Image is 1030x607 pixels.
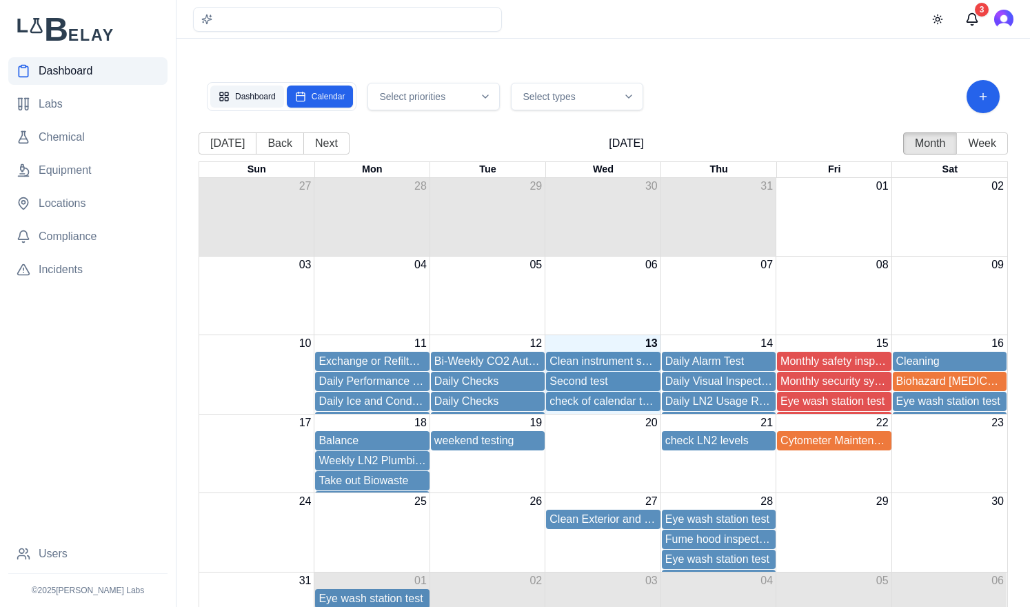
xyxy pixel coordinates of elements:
[665,393,772,410] div: Daily LN2 Usage Recording
[8,123,168,151] a: Chemical
[8,57,168,85] a: Dashboard
[991,493,1004,510] button: 30
[780,393,887,410] div: Eye wash station test
[665,373,772,390] div: Daily Visual Inspection
[199,132,256,155] button: [DATE]
[529,257,542,273] button: 05
[994,10,1013,29] img: Ross Martin-Wells
[645,178,658,195] button: 30
[8,223,168,250] a: Compliance
[780,413,887,430] div: Fume hood inspection
[876,493,889,510] button: 29
[350,135,903,152] span: [DATE]
[39,195,86,212] span: Locations
[760,335,773,352] button: 14
[479,163,496,175] span: Tue
[379,90,445,103] span: Select priorities
[319,432,425,449] div: Balance
[645,493,658,510] button: 27
[529,573,542,589] button: 02
[39,261,83,278] span: Incidents
[529,335,542,352] button: 12
[434,373,541,390] div: Daily Checks
[991,573,1004,589] button: 06
[967,80,1000,113] button: Add Task
[434,353,541,370] div: Bi-Weekly CO2 Auto-Zero Calibration
[39,546,68,562] span: Users
[319,413,425,430] div: Daily Shutdown
[319,393,425,410] div: Daily Ice and Condensation Removal
[991,257,1004,273] button: 09
[256,132,304,155] button: Back
[414,493,427,510] button: 25
[896,393,1003,410] div: Eye wash station test
[39,162,92,179] span: Equipment
[665,551,772,568] div: Eye wash station test
[39,96,63,112] span: Labs
[876,415,889,431] button: 22
[529,178,542,195] button: 29
[287,86,354,108] button: Calendar
[645,415,658,431] button: 20
[362,163,383,175] span: Mon
[780,353,887,370] div: Monthly safety inspection
[709,163,727,175] span: Thu
[39,63,92,79] span: Dashboard
[760,573,773,589] button: 04
[39,228,97,245] span: Compliance
[299,493,312,510] button: 24
[665,353,772,370] div: Daily Alarm Test
[299,178,312,195] button: 27
[665,432,772,449] div: check LN2 levels
[876,335,889,352] button: 15
[780,432,887,449] div: Cytometer Maintenance
[780,373,887,390] div: Monthly security system test
[760,257,773,273] button: 07
[319,472,425,489] div: Take out Biowaste
[942,163,958,175] span: Sat
[994,10,1013,29] button: Open user button
[760,178,773,195] button: 31
[299,335,312,352] button: 10
[367,83,500,110] button: Select priorities
[665,511,772,528] div: Eye wash station test
[896,373,1003,390] div: Biohazard decontamination
[549,353,656,370] div: Clean instrument surface
[414,573,427,589] button: 01
[645,573,658,589] button: 03
[8,540,168,568] a: Users
[319,452,425,469] div: Weekly LN2 Plumbing Inspection
[925,7,950,32] button: Toggle theme
[8,17,168,41] img: Lab Belay Logo
[303,132,350,155] button: Next
[665,531,772,548] div: Fume hood inspection
[248,163,266,175] span: Sun
[8,90,168,118] a: Labs
[956,132,1008,155] button: Week
[319,373,425,390] div: Daily Performance Test
[414,178,427,195] button: 28
[210,86,284,108] button: Dashboard
[876,257,889,273] button: 08
[760,493,773,510] button: 28
[958,6,986,33] button: Messages (3 unread)
[549,373,656,390] div: Second test
[876,573,889,589] button: 05
[434,413,541,430] div: Daily Checks
[665,413,772,430] div: Daily LN2 Supply Verification
[319,492,425,509] div: Clean and Refill Water Tray
[434,393,541,410] div: Daily Checks
[523,90,575,103] span: Select types
[8,190,168,217] a: Locations
[975,3,989,17] div: 3
[414,257,427,273] button: 04
[8,585,168,596] p: © 2025 [PERSON_NAME] Labs
[760,415,773,431] button: 21
[549,511,656,528] div: Clean Exterior and Interior
[665,571,772,588] div: Fume hood inspection
[529,415,542,431] button: 19
[319,353,425,370] div: Exchange or Refilter Solvents
[414,335,427,352] button: 11
[991,335,1004,352] button: 16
